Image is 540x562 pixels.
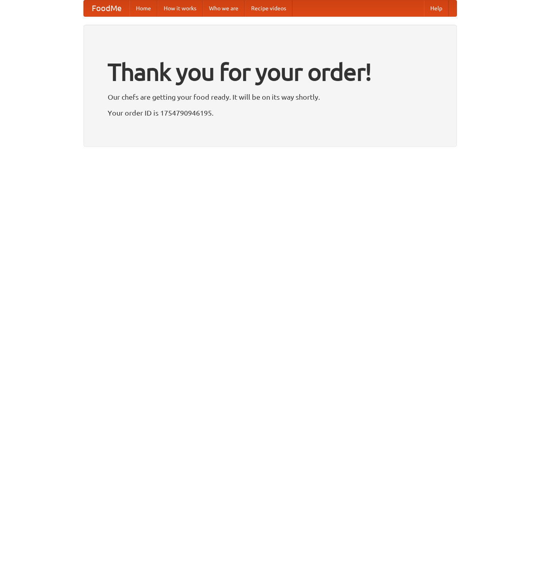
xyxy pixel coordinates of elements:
h1: Thank you for your order! [108,53,433,91]
a: How it works [157,0,203,16]
a: FoodMe [84,0,130,16]
p: Your order ID is 1754790946195. [108,107,433,119]
a: Recipe videos [245,0,292,16]
a: Help [424,0,449,16]
a: Home [130,0,157,16]
a: Who we are [203,0,245,16]
p: Our chefs are getting your food ready. It will be on its way shortly. [108,91,433,103]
